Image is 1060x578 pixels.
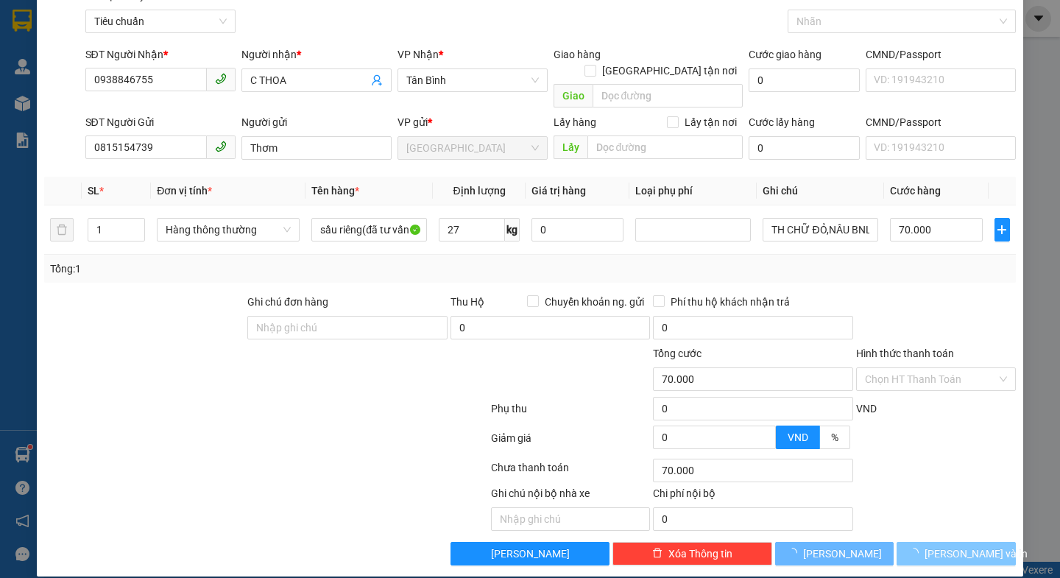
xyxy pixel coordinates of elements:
[397,49,439,60] span: VP Nhận
[866,46,1016,63] div: CMND/Passport
[763,218,878,242] input: Ghi Chú
[995,224,1009,236] span: plus
[215,141,227,152] span: phone
[491,546,570,562] span: [PERSON_NAME]
[531,218,624,242] input: 0
[749,136,860,160] input: Cước lấy hàng
[98,42,381,54] span: HD1409250002 -
[85,46,236,63] div: SĐT Người Nhận
[890,185,941,197] span: Cước hàng
[50,261,410,277] div: Tổng: 1
[241,46,392,63] div: Người nhận
[679,114,743,130] span: Lấy tận nơi
[749,49,821,60] label: Cước giao hàng
[94,10,227,32] span: Tiêu chuẩn
[629,177,757,205] th: Loại phụ phí
[157,185,212,197] span: Đơn vị tính
[994,218,1010,242] button: plus
[247,296,328,308] label: Ghi chú đơn hàng
[311,218,427,242] input: VD: Bàn, Ghế
[787,548,803,558] span: loading
[491,507,651,531] input: Nhập ghi chú
[8,68,386,147] strong: Nhận:
[491,485,651,507] div: Ghi chú nội bộ nhà xe
[856,403,877,415] span: VND
[490,430,652,456] div: Giảm giá
[406,137,539,159] span: Hòa Đông
[749,116,815,128] label: Cước lấy hàng
[531,185,586,197] span: Giá trị hàng
[749,68,860,92] input: Cước giao hàng
[451,542,610,565] button: [PERSON_NAME]
[85,114,236,130] div: SĐT Người Gửi
[539,294,650,310] span: Chuyển khoản ng. gửi
[554,135,587,159] span: Lấy
[88,185,99,197] span: SL
[665,294,796,310] span: Phí thu hộ khách nhận trả
[554,116,596,128] span: Lấy hàng
[593,84,743,108] input: Dọc đường
[652,548,662,560] span: delete
[188,42,381,54] span: nghiep.tienoanh - In:
[371,74,383,86] span: user-add
[215,73,227,85] span: phone
[451,296,484,308] span: Thu Hộ
[612,542,772,565] button: deleteXóa Thông tin
[925,546,1028,562] span: [PERSON_NAME] và In
[788,431,808,443] span: VND
[8,108,386,147] span: [GEOGRAPHIC_DATA]
[98,8,267,24] span: Gửi:
[775,542,894,565] button: [PERSON_NAME]
[831,431,838,443] span: %
[124,8,267,24] span: [GEOGRAPHIC_DATA]
[653,485,853,507] div: Chi phí nội bộ
[587,135,743,159] input: Dọc đường
[505,218,520,242] span: kg
[653,348,702,359] span: Tổng cước
[803,546,882,562] span: [PERSON_NAME]
[596,63,743,79] span: [GEOGRAPHIC_DATA] tận nơi
[453,185,505,197] span: Định lượng
[490,459,652,485] div: Chưa thanh toán
[757,177,884,205] th: Ghi chú
[897,542,1015,565] button: [PERSON_NAME] và In
[908,548,925,558] span: loading
[311,185,359,197] span: Tên hàng
[50,218,74,242] button: delete
[98,27,225,39] span: A THÀNH - 0392889902
[397,114,548,130] div: VP gửi
[668,546,732,562] span: Xóa Thông tin
[490,401,652,426] div: Phụ thu
[247,316,448,339] input: Ghi chú đơn hàng
[166,219,291,241] span: Hàng thông thường
[554,49,601,60] span: Giao hàng
[856,348,954,359] label: Hình thức thanh toán
[406,69,539,91] span: Tân Bình
[866,114,1016,130] div: CMND/Passport
[554,84,593,108] span: Giao
[241,114,392,130] div: Người gửi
